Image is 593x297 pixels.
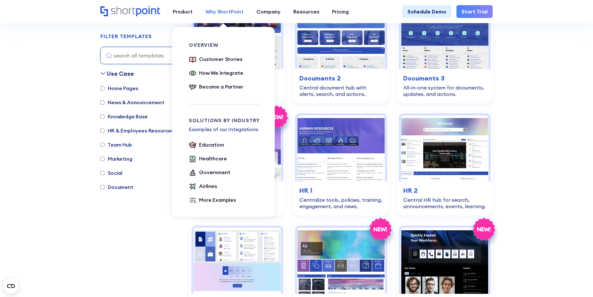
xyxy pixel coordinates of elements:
[189,55,242,64] a: Customer Stories
[100,185,104,189] input: Document
[100,155,132,163] label: Marketing
[199,196,236,204] div: More Examples
[194,228,281,293] img: HR 3 – HR Intranet Template: All‑in‑one space for news, events, and documents.
[100,129,104,133] input: HR & Employees Resources
[299,73,382,83] h3: Documents 2
[189,69,243,78] a: How We Integrate
[478,223,593,297] iframe: Chat Widget
[297,115,385,181] img: HR 1 – Human Resources Template: Centralize tools, policies, training, engagement, and news.
[403,84,486,97] div: All-in-one system for documents, updates, and actions.
[199,69,243,77] div: How We Integrate
[326,5,355,18] a: Pricing
[3,278,19,294] button: Open CMP widget
[189,168,230,177] a: Government
[293,111,389,216] a: HR 1 – Human Resources Template: Centralize tools, policies, training, engagement, and news.HR 1C...
[199,182,217,190] div: Airlines
[189,125,260,133] p: Examples of our Integrations
[250,5,287,18] a: Company
[199,5,250,18] a: Why ShortPoint
[205,8,244,15] div: Why ShortPoint
[189,141,224,149] a: Education
[100,47,180,64] input: search all templates
[100,143,104,147] input: Team Hub
[397,111,493,216] a: HR 2 - HR Intranet Portal: Central HR hub for search, announcements, events, learning.HR 2Central...
[100,113,148,120] label: Knowledge Base
[100,115,104,119] input: Knowledge Base
[401,115,489,181] img: HR 2 - HR Intranet Portal: Central HR hub for search, announcements, events, learning.
[256,8,280,15] div: Company
[100,34,152,39] h2: FILTER TEMPLATES
[100,127,174,134] label: HR & Employees Resources
[199,55,242,63] div: Customer Stories
[173,8,193,15] div: Product
[100,84,138,92] label: Home Pages
[297,3,385,69] img: Documents 2 – Document Management Template: Central document hub with alerts, search, and actions.
[299,197,382,209] div: Centralize tools, policies, training, engagement, and news.
[100,157,104,161] input: Marketing
[100,100,104,105] input: News & Announcement
[199,83,243,90] div: Become a Partner
[401,228,489,293] img: HR 5 – Human Resource Template: Modern hub for people, policies, events, and tools.
[166,5,199,18] a: Product
[189,155,227,163] a: Healthcare
[299,84,382,97] div: Central document hub with alerts, search, and actions.
[402,5,451,18] a: Schedule Demo
[100,86,104,90] input: Home Pages
[100,98,164,106] label: News & Announcement
[199,155,227,162] div: Healthcare
[189,118,260,123] div: Solutions by Industry
[297,228,385,293] img: HR 4 – SharePoint HR Intranet Template: Streamline news, policies, training, events, and workflow...
[403,197,486,209] div: Central HR hub for search, announcements, events, learning.
[100,6,160,17] a: Home
[100,171,104,175] input: Social
[299,186,382,195] h3: HR 1
[456,5,493,18] a: Start Trial
[189,42,260,47] div: Overview
[189,83,243,91] a: Become a Partner
[189,196,236,205] a: More Examples
[287,5,326,18] a: Resources
[332,8,349,15] div: Pricing
[403,186,486,195] h3: HR 2
[189,111,285,216] a: Enterprise 1 – SharePoint Homepage Design: Modern intranet homepage for news, documents, and even...
[293,8,319,15] div: Resources
[100,169,122,177] label: Social
[107,69,134,78] div: Use Case
[100,141,132,148] label: Team Hub
[401,3,489,69] img: Documents 3 – Document Management System Template: All-in-one system for documents, updates, and ...
[189,182,217,191] a: Airlines
[199,168,230,176] div: Government
[199,141,224,148] div: Education
[403,73,486,83] h3: Documents 3
[100,183,133,191] label: Document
